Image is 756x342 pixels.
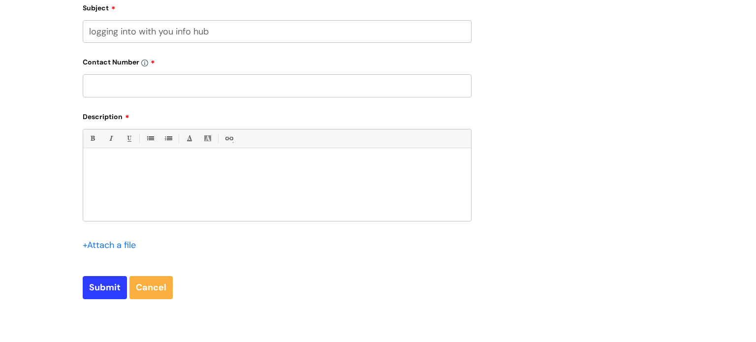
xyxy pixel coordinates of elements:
label: Contact Number [83,55,472,66]
a: Cancel [129,276,173,299]
a: Italic (Ctrl-I) [104,132,117,145]
a: Font Color [183,132,195,145]
a: Underline(Ctrl-U) [123,132,135,145]
div: Attach a file [83,237,142,253]
a: Back Color [201,132,214,145]
a: Link [222,132,235,145]
input: Submit [83,276,127,299]
img: info-icon.svg [141,60,148,66]
a: • Unordered List (Ctrl-Shift-7) [144,132,156,145]
a: 1. Ordered List (Ctrl-Shift-8) [162,132,174,145]
a: Bold (Ctrl-B) [86,132,98,145]
label: Subject [83,0,472,12]
label: Description [83,109,472,121]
